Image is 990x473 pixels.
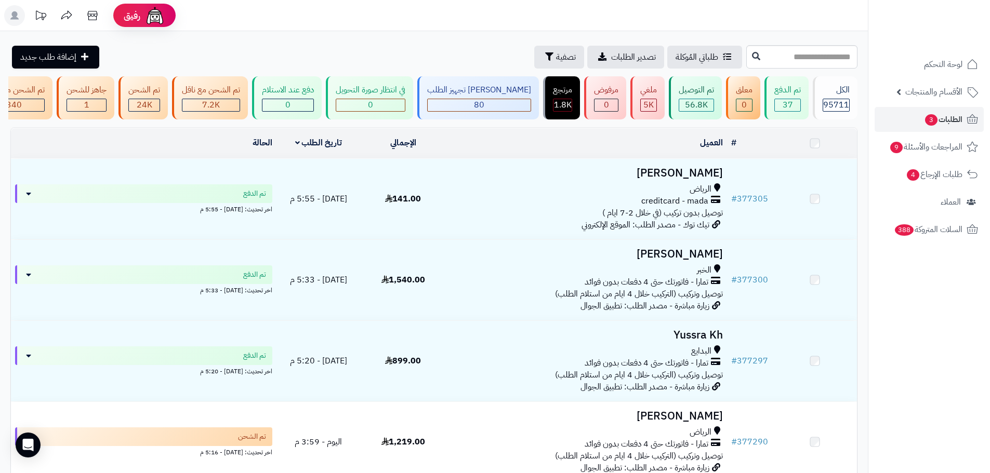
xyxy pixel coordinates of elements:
[336,99,405,111] div: 0
[238,431,266,442] span: تم الشحن
[875,52,984,77] a: لوحة التحكم
[415,76,541,119] a: [PERSON_NAME] تجهيز الطلب 80
[253,137,272,149] a: الحالة
[731,137,736,149] a: #
[556,51,576,63] span: تصفية
[643,99,654,111] span: 5K
[15,203,272,214] div: اخر تحديث: [DATE] - 5:55 م
[690,183,711,195] span: الرياض
[428,99,531,111] div: 80
[15,284,272,295] div: اخر تحديث: [DATE] - 5:33 م
[924,57,962,72] span: لوحة التحكم
[641,195,708,207] span: creditcard - mada
[894,222,962,237] span: السلات المتروكة
[290,355,347,367] span: [DATE] - 5:20 م
[582,76,628,119] a: مرفوض 0
[12,46,99,69] a: إضافة طلب جديد
[16,433,41,457] div: Open Intercom Messenger
[731,436,737,448] span: #
[295,436,342,448] span: اليوم - 3:59 م
[941,195,961,209] span: العملاء
[129,99,160,111] div: 23970
[555,288,723,300] span: توصيل وتركيب (التركيب خلال 4 ايام من استلام الطلب)
[679,84,714,96] div: تم التوصيل
[20,51,76,63] span: إضافة طلب جديد
[6,99,22,111] span: 340
[731,274,737,286] span: #
[202,99,220,111] span: 7.2K
[450,167,723,179] h3: [PERSON_NAME]
[667,46,742,69] a: طلباتي المُوكلة
[811,76,860,119] a: الكل95711
[595,99,618,111] div: 0
[731,355,768,367] a: #377297
[736,99,752,111] div: 0
[137,99,152,111] span: 24K
[580,300,709,312] span: زيارة مباشرة - مصدر الطلب: تطبيق الجوال
[324,76,415,119] a: في انتظار صورة التحويل 0
[554,99,572,111] span: 1.8K
[368,99,373,111] span: 0
[697,264,711,276] span: الخبر
[640,84,657,96] div: ملغي
[736,84,753,96] div: معلق
[742,99,747,111] span: 0
[774,84,801,96] div: تم الدفع
[875,217,984,242] a: السلات المتروكة388
[285,99,291,111] span: 0
[385,193,421,205] span: 141.00
[685,99,708,111] span: 56.8K
[731,436,768,448] a: #377290
[262,84,314,96] div: دفع عند الاستلام
[555,450,723,462] span: توصيل وتركيب (التركيب خلال 4 ايام من استلام الطلب)
[731,193,768,205] a: #377305
[585,357,708,369] span: تمارا - فاتورتك حتى 4 دفعات بدون فوائد
[170,76,250,119] a: تم الشحن مع ناقل 7.2K
[555,369,723,381] span: توصيل وتركيب (التركيب خلال 4 ايام من استلام الطلب)
[385,355,421,367] span: 899.00
[906,167,962,182] span: طلبات الإرجاع
[700,137,723,149] a: العميل
[116,76,170,119] a: تم الشحن 24K
[250,76,324,119] a: دفع عند الاستلام 0
[676,51,718,63] span: طلباتي المُوكلة
[641,99,656,111] div: 4987
[690,426,711,438] span: الرياض
[731,355,737,367] span: #
[124,9,140,22] span: رفيق
[243,188,266,199] span: تم الدفع
[55,76,116,119] a: جاهز للشحن 1
[553,99,572,111] div: 1822
[823,99,849,111] span: 95711
[890,142,903,153] span: 9
[585,276,708,288] span: تمارا - فاتورتك حتى 4 دفعات بدون فوائد
[243,269,266,280] span: تم الدفع
[450,248,723,260] h3: [PERSON_NAME]
[290,193,347,205] span: [DATE] - 5:55 م
[390,137,416,149] a: الإجمالي
[182,99,240,111] div: 7222
[474,99,484,111] span: 80
[875,190,984,214] a: العملاء
[724,76,762,119] a: معلق 0
[594,84,618,96] div: مرفوض
[427,84,531,96] div: [PERSON_NAME] تجهيز الطلب
[731,274,768,286] a: #377300
[290,274,347,286] span: [DATE] - 5:33 م
[144,5,165,26] img: ai-face.png
[907,169,919,181] span: 4
[262,99,313,111] div: 0
[67,99,106,111] div: 1
[541,76,582,119] a: مرتجع 1.8K
[762,76,811,119] a: تم الدفع 37
[243,350,266,361] span: تم الدفع
[731,193,737,205] span: #
[336,84,405,96] div: في انتظار صورة التحويل
[602,207,723,219] span: توصيل بدون تركيب (في خلال 2-7 ايام )
[895,224,914,236] span: 388
[15,446,272,457] div: اخر تحديث: [DATE] - 5:16 م
[875,134,984,159] a: المراجعات والأسئلة9
[679,99,714,111] div: 56836
[875,162,984,187] a: طلبات الإرجاع4
[924,112,962,127] span: الطلبات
